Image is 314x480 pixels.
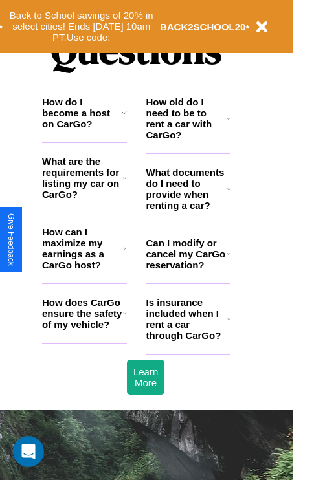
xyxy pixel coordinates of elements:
[42,297,123,330] h3: How does CarGo ensure the safety of my vehicle?
[6,213,16,266] div: Give Feedback
[42,156,123,200] h3: What are the requirements for listing my car on CarGo?
[160,21,246,32] b: BACK2SCHOOL20
[146,297,227,341] h3: Is insurance included when I rent a car through CarGo?
[127,360,164,395] button: Learn More
[146,237,227,270] h3: Can I modify or cancel my CarGo reservation?
[3,6,160,47] button: Back to School savings of 20% in select cities! Ends [DATE] 10am PT.Use code:
[42,226,123,270] h3: How can I maximize my earnings as a CarGo host?
[146,167,228,211] h3: What documents do I need to provide when renting a car?
[13,436,44,467] div: Open Intercom Messenger
[42,96,122,129] h3: How do I become a host on CarGo?
[146,96,227,140] h3: How old do I need to be to rent a car with CarGo?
